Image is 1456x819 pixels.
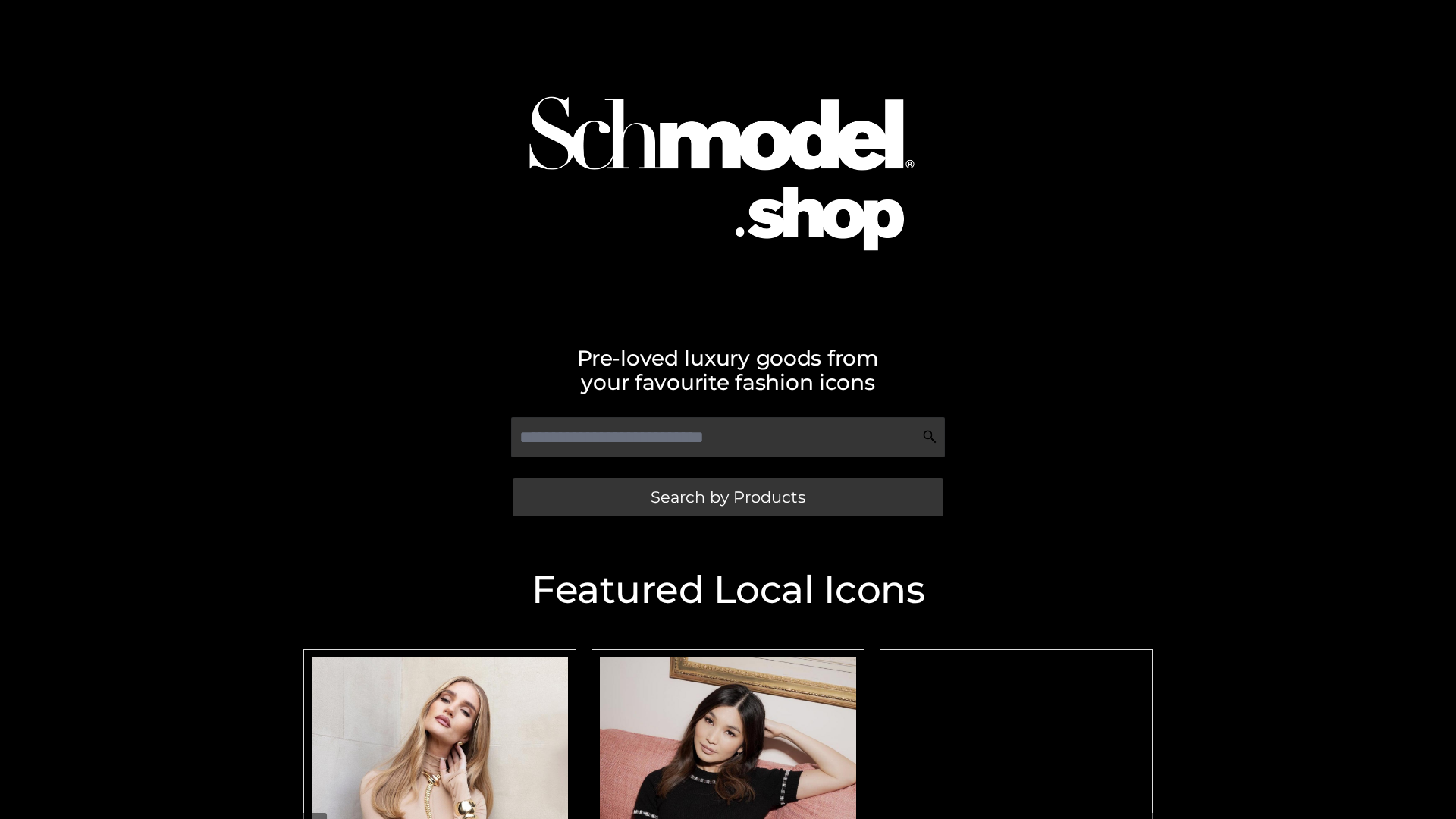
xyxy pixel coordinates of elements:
[296,346,1160,394] h2: Pre-loved luxury goods from your favourite fashion icons
[922,429,937,444] img: Search Icon
[513,478,943,516] a: Search by Products
[296,571,1160,609] h2: Featured Local Icons​
[651,489,805,505] span: Search by Products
